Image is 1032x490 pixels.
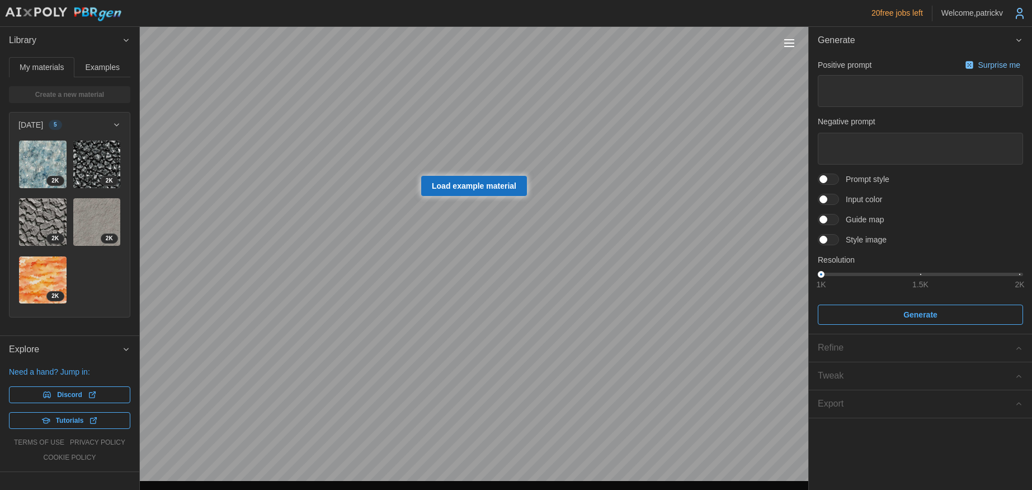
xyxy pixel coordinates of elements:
span: Style image [839,234,887,245]
span: Tweak [818,362,1015,390]
span: 2 K [106,176,113,185]
a: Load example material [421,176,527,196]
button: Refine [809,334,1032,362]
span: 2 K [51,292,59,301]
a: Create a new material [9,86,130,103]
span: Discord [57,387,82,403]
div: Generate [809,54,1032,334]
a: 4YWN50cO5BinlGjsQ65n2K [18,256,67,305]
span: 5 [54,120,57,129]
span: Examples [86,63,120,71]
button: Toggle viewport controls [781,35,797,51]
p: 20 free jobs left [871,7,923,18]
p: Negative prompt [818,116,1023,127]
span: Input color [839,194,882,205]
a: D7hpMuLnOlyyamjwWGch2K [73,198,121,246]
span: My materials [20,63,64,71]
span: Generate [818,27,1015,54]
button: [DATE]5 [10,113,130,137]
button: Generate [809,27,1032,54]
a: VNb5ig5xMDESaMZwJHog2K [18,140,67,189]
span: 2 K [51,234,59,243]
p: Positive prompt [818,59,871,71]
p: Welcome, patrickv [941,7,1003,18]
a: Discord [9,386,130,403]
img: VNb5ig5xMDESaMZwJHog [19,141,67,188]
button: Tweak [809,362,1032,390]
span: 2 K [51,176,59,185]
img: AIxPoly PBRgen [4,7,122,22]
span: Create a new material [35,87,104,102]
img: 4YWN50cO5BinlGjsQ65n [19,256,67,304]
p: [DATE] [18,119,43,130]
img: D7hpMuLnOlyyamjwWGch [73,198,121,246]
span: Refine [818,334,1015,362]
span: Guide map [839,214,884,225]
span: Prompt style [839,174,889,185]
a: twH1nWn73oOYF0YmdoHX2K [18,198,67,246]
p: Surprise me [978,59,1022,71]
button: Surprise me [962,57,1023,73]
span: Generate [903,305,937,324]
span: Explore [9,336,122,363]
a: terms of use [14,438,64,447]
span: Load example material [432,176,516,195]
p: Need a hand? Jump in: [9,366,130,377]
img: twH1nWn73oOYF0YmdoHX [19,198,67,246]
button: Generate [818,305,1023,325]
span: Tutorials [56,413,84,428]
a: 6EQZuuVMRsYAXes3CTtL2K [73,140,121,189]
div: [DATE]5 [10,137,130,317]
span: 2 K [106,234,113,243]
a: privacy policy [70,438,125,447]
img: 6EQZuuVMRsYAXes3CTtL [73,141,121,188]
span: Export [818,390,1015,418]
a: Tutorials [9,412,130,429]
span: Library [9,27,122,54]
button: Export [809,390,1032,418]
p: Resolution [818,254,1023,265]
a: cookie policy [43,453,96,463]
